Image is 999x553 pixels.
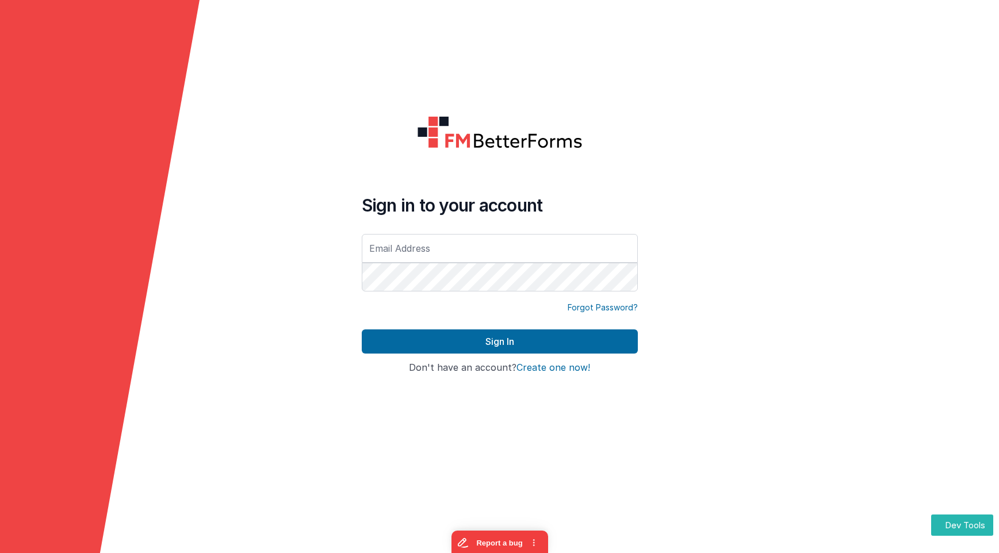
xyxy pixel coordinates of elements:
h4: Sign in to your account [362,195,638,216]
input: Email Address [362,234,638,263]
a: Forgot Password? [568,302,638,313]
button: Dev Tools [931,514,993,536]
h4: Don't have an account? [362,363,638,373]
button: Sign In [362,329,638,354]
button: Create one now! [516,363,590,373]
